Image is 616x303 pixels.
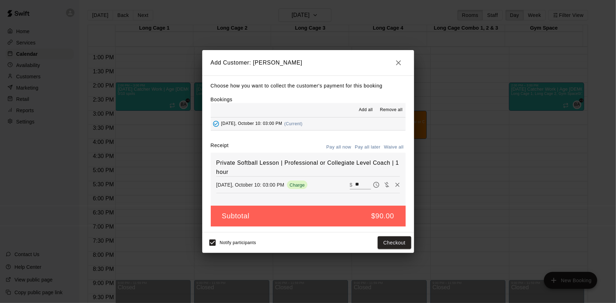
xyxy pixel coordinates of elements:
p: [DATE], October 10: 03:00 PM [216,181,285,188]
span: Charge [287,182,308,188]
label: Bookings [211,97,233,102]
label: Receipt [211,142,229,153]
span: Pay later [371,182,382,188]
p: Choose how you want to collect the customer's payment for this booking [211,81,406,90]
span: Waive payment [382,182,392,188]
button: Add all [354,104,377,116]
span: [DATE], October 10: 03:00 PM [221,121,282,126]
h2: Add Customer: [PERSON_NAME] [202,50,414,75]
span: (Current) [285,121,303,126]
p: $ [350,181,353,188]
button: Added - Collect Payment[DATE], October 10: 03:00 PM(Current) [211,117,406,131]
span: Remove all [380,107,402,114]
button: Pay all later [353,142,382,153]
span: Notify participants [220,240,256,245]
span: Add all [359,107,373,114]
button: Remove [392,180,403,190]
button: Checkout [378,236,411,249]
h5: Subtotal [222,211,250,221]
h5: $90.00 [371,211,394,221]
button: Pay all now [325,142,353,153]
button: Waive all [382,142,406,153]
button: Added - Collect Payment [211,119,221,129]
button: Remove all [377,104,405,116]
h6: Private Softball Lesson | Professional or Collegiate Level Coach | 1 hour [216,158,400,176]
